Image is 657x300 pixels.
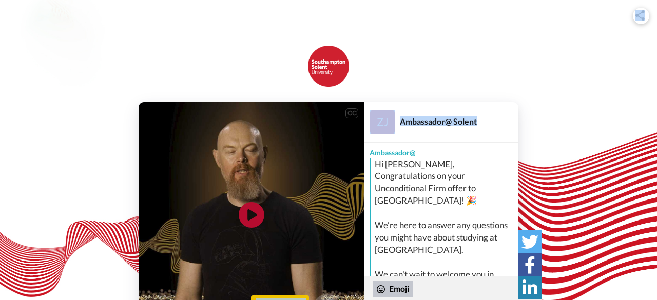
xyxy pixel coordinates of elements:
[373,281,413,297] div: Emoji
[370,110,395,134] img: Profile Image
[375,158,516,293] div: Hi [PERSON_NAME], Congratulations on your Unconditional Firm offer to [GEOGRAPHIC_DATA]! 🎉 We’re ...
[308,46,349,87] img: Solent University logo
[364,143,518,158] div: Ambassador@
[635,10,645,21] img: ic_share.svg
[345,108,358,118] div: CC
[400,116,518,126] div: Ambassador@ Solent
